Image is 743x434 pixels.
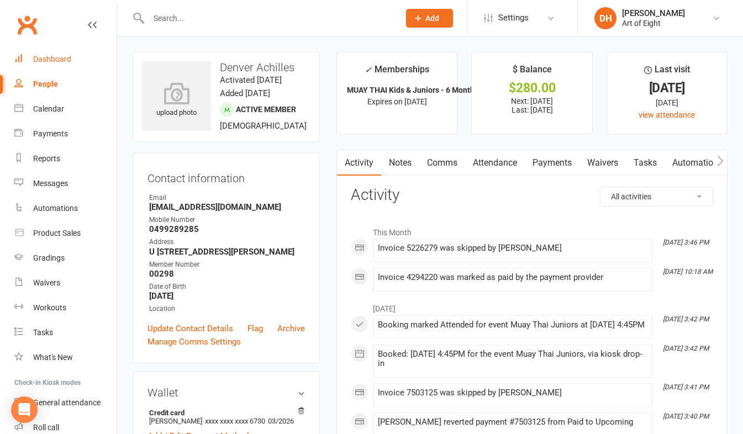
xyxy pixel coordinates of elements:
[622,8,685,18] div: [PERSON_NAME]
[205,417,265,425] span: xxxx xxxx xxxx 6730
[347,86,492,94] strong: MUAY THAI Kids & Juniors - 6 Month Plan
[365,62,429,83] div: Memberships
[525,150,579,176] a: Payments
[594,7,616,29] div: DH
[236,105,296,114] span: Active member
[351,221,713,239] li: This Month
[149,247,305,257] strong: U [STREET_ADDRESS][PERSON_NAME]
[147,168,305,184] h3: Contact information
[33,229,81,237] div: Product Sales
[639,110,695,119] a: view attendance
[33,55,71,63] div: Dashboard
[365,65,372,75] i: ✓
[351,187,713,204] h3: Activity
[149,409,299,417] strong: Credit card
[14,221,117,246] a: Product Sales
[663,412,709,420] i: [DATE] 3:40 PM
[268,417,294,425] span: 03/2026
[11,396,38,423] div: Open Intercom Messenger
[33,328,53,337] div: Tasks
[142,82,211,119] div: upload photo
[579,150,626,176] a: Waivers
[147,407,305,427] li: [PERSON_NAME]
[13,11,41,39] a: Clubworx
[378,320,647,330] div: Booking marked Attended for event Muay Thai Juniors at [DATE] 4:45PM
[33,353,73,362] div: What's New
[220,75,282,85] time: Activated [DATE]
[220,121,307,131] span: [DEMOGRAPHIC_DATA]
[482,97,582,114] p: Next: [DATE] Last: [DATE]
[147,335,241,348] a: Manage Comms Settings
[14,246,117,271] a: Gradings
[378,244,647,253] div: Invoice 5226279 was skipped by [PERSON_NAME]
[149,237,305,247] div: Address
[14,320,117,345] a: Tasks
[378,417,647,427] div: [PERSON_NAME] reverted payment #7503125 from Paid to Upcoming
[33,423,59,432] div: Roll call
[14,97,117,121] a: Calendar
[145,10,392,26] input: Search...
[14,345,117,370] a: What's New
[14,47,117,72] a: Dashboard
[622,18,685,28] div: Art of Eight
[14,146,117,171] a: Reports
[149,202,305,212] strong: [EMAIL_ADDRESS][DOMAIN_NAME]
[665,150,730,176] a: Automations
[617,82,717,94] div: [DATE]
[147,387,305,399] h3: Wallet
[381,150,419,176] a: Notes
[644,62,690,82] div: Last visit
[378,273,647,282] div: Invoice 4294220 was marked as paid by the payment provider
[14,271,117,295] a: Waivers
[33,80,58,88] div: People
[14,72,117,97] a: People
[33,278,60,287] div: Waivers
[33,129,68,138] div: Payments
[626,150,665,176] a: Tasks
[147,322,233,335] a: Update Contact Details
[33,398,101,407] div: General attendance
[149,304,305,314] div: Location
[378,388,647,398] div: Invoice 7503125 was skipped by [PERSON_NAME]
[33,154,60,163] div: Reports
[149,215,305,225] div: Mobile Number
[142,61,310,73] h3: Denver Achilles
[14,196,117,221] a: Automations
[498,6,529,30] span: Settings
[14,295,117,320] a: Workouts
[33,303,66,312] div: Workouts
[33,104,64,113] div: Calendar
[337,150,381,176] a: Activity
[14,121,117,146] a: Payments
[149,269,305,279] strong: 00298
[465,150,525,176] a: Attendance
[149,282,305,292] div: Date of Birth
[33,179,68,188] div: Messages
[14,171,117,196] a: Messages
[247,322,263,335] a: Flag
[14,390,117,415] a: General attendance kiosk mode
[277,322,305,335] a: Archive
[482,82,582,94] div: $280.00
[513,62,552,82] div: $ Balance
[663,268,713,276] i: [DATE] 10:18 AM
[663,383,709,391] i: [DATE] 3:41 PM
[33,204,78,213] div: Automations
[33,253,65,262] div: Gradings
[149,193,305,203] div: Email
[663,315,709,323] i: [DATE] 3:42 PM
[663,345,709,352] i: [DATE] 3:42 PM
[406,9,453,28] button: Add
[617,97,717,109] div: [DATE]
[149,224,305,234] strong: 0499289285
[425,14,439,23] span: Add
[149,260,305,270] div: Member Number
[351,297,713,315] li: [DATE]
[220,88,270,98] time: Added [DATE]
[378,350,647,368] div: Booked: [DATE] 4:45PM for the event Muay Thai Juniors, via kiosk drop-in
[149,291,305,301] strong: [DATE]
[663,239,709,246] i: [DATE] 3:46 PM
[419,150,465,176] a: Comms
[367,97,427,106] span: Expires on [DATE]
